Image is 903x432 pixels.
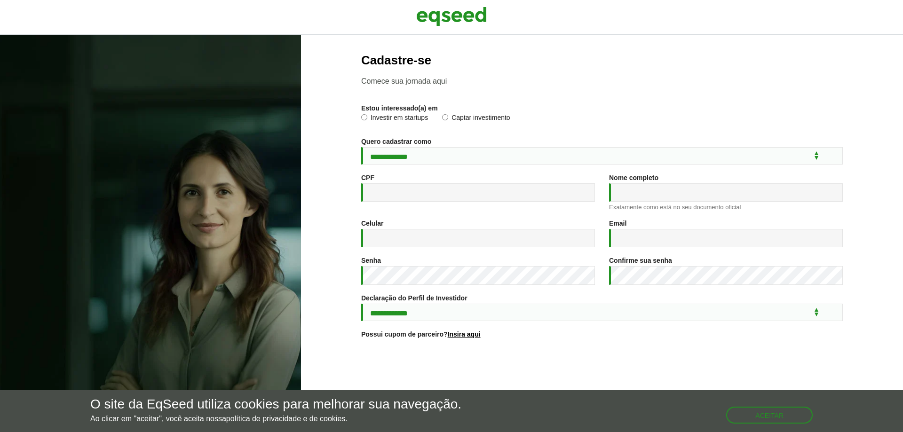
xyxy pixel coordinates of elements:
[361,257,381,264] label: Senha
[361,220,383,227] label: Celular
[361,114,428,124] label: Investir em startups
[442,114,510,124] label: Captar investimento
[609,257,672,264] label: Confirme sua senha
[90,414,461,423] p: Ao clicar em "aceitar", você aceita nossa .
[361,174,374,181] label: CPF
[416,5,487,28] img: EqSeed Logo
[361,105,438,111] label: Estou interessado(a) em
[609,220,626,227] label: Email
[442,114,448,120] input: Captar investimento
[609,174,658,181] label: Nome completo
[531,349,673,386] iframe: reCAPTCHA
[361,54,843,67] h2: Cadastre-se
[361,77,843,86] p: Comece sua jornada aqui
[361,295,467,301] label: Declaração do Perfil de Investidor
[726,407,813,424] button: Aceitar
[90,397,461,412] h5: O site da EqSeed utiliza cookies para melhorar sua navegação.
[448,331,481,338] a: Insira aqui
[361,138,431,145] label: Quero cadastrar como
[609,204,843,210] div: Exatamente como está no seu documento oficial
[361,114,367,120] input: Investir em startups
[361,331,481,338] label: Possui cupom de parceiro?
[226,415,346,423] a: política de privacidade e de cookies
